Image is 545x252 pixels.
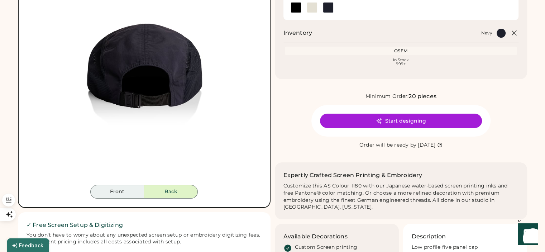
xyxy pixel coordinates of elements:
div: [DATE] [418,142,435,149]
div: In Stock 999+ [286,58,516,66]
div: Customize this AS Colour 1180 with our Japanese water-based screen printing inks and free Pantone... [283,182,519,211]
button: Back [144,185,198,199]
h2: ✓ Free Screen Setup & Digitizing [27,221,262,229]
iframe: Front Chat [511,220,542,251]
h2: Inventory [283,29,312,37]
div: Order will be ready by [359,142,417,149]
h3: Available Decorations [283,232,348,241]
div: You don't have to worry about any unexpected screen setup or embroidery digitizing fees. Our inst... [27,232,262,246]
h2: Expertly Crafted Screen Printing & Embroidery [283,171,422,180]
div: Minimum Order: [365,93,409,100]
h3: Description [412,232,446,241]
button: Front [90,185,144,199]
div: Custom Screen printing [295,244,358,251]
div: Navy [481,30,492,36]
div: 20 pieces [408,92,436,101]
div: OSFM [286,48,516,54]
button: Start designing [320,114,482,128]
